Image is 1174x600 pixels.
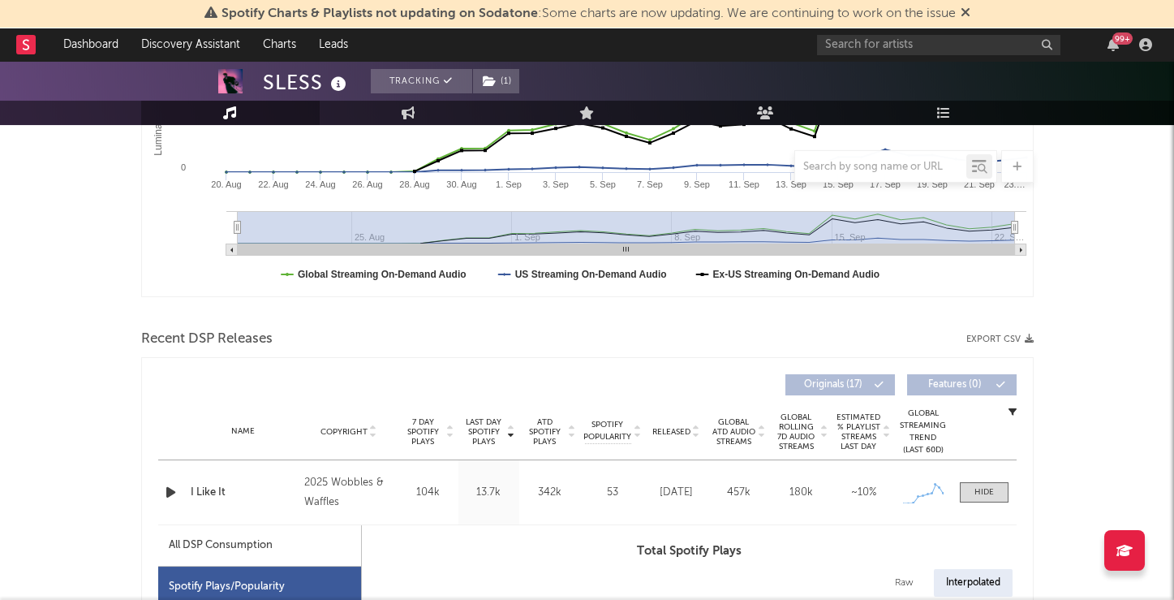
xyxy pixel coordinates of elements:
span: Dismiss [961,7,970,20]
div: 13.7k [462,485,515,501]
div: 104k [402,485,454,501]
button: 99+ [1107,38,1119,51]
span: Originals ( 17 ) [796,380,871,390]
span: Features ( 0 ) [918,380,992,390]
input: Search for artists [817,35,1060,55]
div: Raw [883,569,926,597]
span: Global Rolling 7D Audio Streams [774,412,819,451]
div: All DSP Consumption [169,536,273,555]
h3: Total Spotify Plays [362,542,1017,561]
text: 13. Sep [776,179,806,189]
a: Charts [252,28,307,61]
a: Leads [307,28,359,61]
span: Spotify Popularity [583,419,631,443]
span: Released [652,427,690,437]
text: 24. Aug [305,179,335,189]
text: 23.… [1004,179,1025,189]
a: Dashboard [52,28,130,61]
a: Discovery Assistant [130,28,252,61]
text: Ex-US Streaming On-Demand Audio [712,269,879,280]
button: Originals(17) [785,374,895,395]
span: Copyright [320,427,368,437]
a: I Like It [191,485,297,501]
span: ( 1 ) [472,69,520,93]
text: 7. Sep [637,179,663,189]
text: 1. Sep [496,179,522,189]
text: 11. Sep [729,179,759,189]
div: Interpolated [934,569,1013,597]
button: Export CSV [966,335,1034,344]
text: 3. Sep [543,179,569,189]
text: 22. S… [994,232,1024,242]
span: Estimated % Playlist Streams Last Day [836,412,881,451]
button: Features(0) [907,374,1017,395]
div: Global Streaming Trend (Last 60D) [899,408,948,456]
text: 21. Sep [964,179,995,189]
text: 9. Sep [684,179,710,189]
span: Last Day Spotify Plays [462,417,505,447]
text: 30. Aug [446,179,476,189]
div: Name [191,425,297,438]
span: Recent DSP Releases [141,330,273,349]
div: All DSP Consumption [158,525,361,567]
span: 7 Day Spotify Plays [402,417,445,447]
text: 26. Aug [352,179,382,189]
text: 5. Sep [590,179,616,189]
div: 99 + [1112,32,1133,45]
div: ~ 10 % [836,485,891,501]
text: 15. Sep [823,179,854,189]
span: Global ATD Audio Streams [712,417,756,447]
text: 19. Sep [917,179,948,189]
text: Global Streaming On-Demand Audio [298,269,467,280]
text: 22. Aug [258,179,288,189]
span: ATD Spotify Plays [523,417,566,447]
div: SLESS [263,69,350,96]
text: 20. Aug [211,179,241,189]
div: 342k [523,485,576,501]
span: : Some charts are now updating. We are continuing to work on the issue [221,7,956,20]
text: 17. Sep [870,179,901,189]
button: Tracking [371,69,472,93]
div: 2025 Wobbles & Waffles [304,473,393,512]
div: 53 [584,485,641,501]
button: (1) [473,69,519,93]
div: 457k [712,485,766,501]
text: 28. Aug [399,179,429,189]
div: [DATE] [649,485,703,501]
div: 180k [774,485,828,501]
span: Spotify Charts & Playlists not updating on Sodatone [221,7,538,20]
input: Search by song name or URL [795,161,966,174]
text: US Streaming On-Demand Audio [514,269,666,280]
